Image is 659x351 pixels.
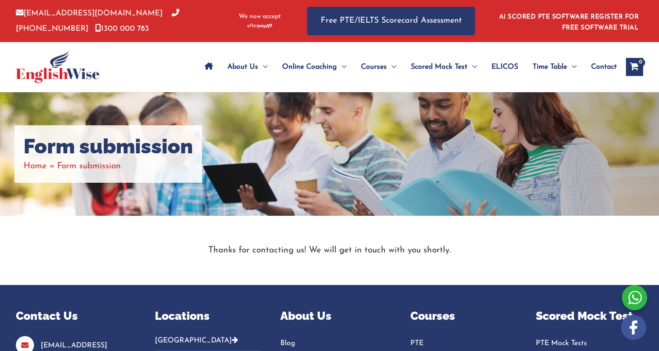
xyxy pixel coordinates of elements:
[499,14,639,31] a: AI SCORED PTE SOFTWARE REGISTER FOR FREE SOFTWARE TRIAL
[536,308,643,325] p: Scored Mock Test
[247,24,272,28] img: Afterpay-Logo
[280,308,388,325] p: About Us
[95,25,149,33] a: 1300 000 783
[567,51,577,83] span: Menu Toggle
[307,7,475,35] a: Free PTE/IELTS Scorecard Assessment
[155,336,262,351] button: [GEOGRAPHIC_DATA]
[361,51,387,83] span: Courses
[626,58,643,76] a: View Shopping Cart, empty
[484,51,525,83] a: ELICOS
[337,51,346,83] span: Menu Toggle
[467,51,477,83] span: Menu Toggle
[410,336,518,351] a: PTE
[387,51,396,83] span: Menu Toggle
[24,134,193,159] h1: Form submission
[354,51,404,83] a: CoursesMenu Toggle
[16,51,100,83] img: cropped-ew-logo
[155,308,262,325] p: Locations
[220,51,275,83] a: About UsMenu Toggle
[411,51,467,83] span: Scored Mock Test
[280,336,388,351] a: Blog
[16,308,132,325] p: Contact Us
[525,51,584,83] a: Time TableMenu Toggle
[621,315,646,340] img: white-facebook.png
[57,162,121,171] span: Form submission
[494,6,643,36] aside: Header Widget 1
[533,51,567,83] span: Time Table
[258,51,268,83] span: Menu Toggle
[65,243,595,258] p: Thanks for contacting us! We will get in touch with you shortly.
[584,51,617,83] a: Contact
[491,51,518,83] span: ELICOS
[16,9,179,32] a: [PHONE_NUMBER]
[404,51,484,83] a: Scored Mock TestMenu Toggle
[282,51,337,83] span: Online Coaching
[410,308,518,325] p: Courses
[24,162,47,171] a: Home
[24,159,193,174] nav: Breadcrumbs
[591,51,617,83] span: Contact
[227,51,258,83] span: About Us
[275,51,354,83] a: Online CoachingMenu Toggle
[16,9,163,17] a: [EMAIL_ADDRESS][DOMAIN_NAME]
[197,51,617,83] nav: Site Navigation: Main Menu
[536,336,643,351] a: PTE Mock Tests
[239,12,281,21] span: We now accept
